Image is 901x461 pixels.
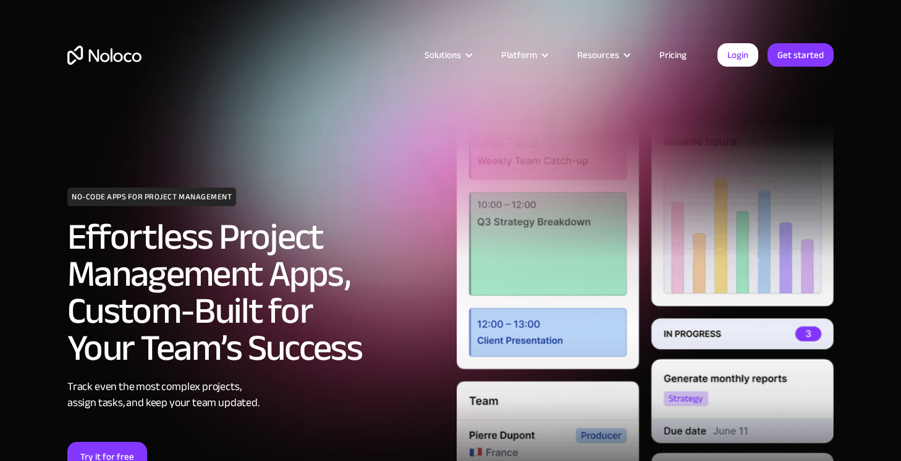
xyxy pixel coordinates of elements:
[67,188,236,206] h1: NO-CODE APPS FOR PROJECT MANAGEMENT
[644,47,702,63] a: Pricing
[409,47,486,63] div: Solutions
[577,47,619,63] div: Resources
[425,47,461,63] div: Solutions
[67,218,444,367] h2: Effortless Project Management Apps, Custom-Built for Your Team’s Success
[486,47,562,63] div: Platform
[768,43,834,67] a: Get started
[67,379,444,411] div: Track even the most complex projects, assign tasks, and keep your team updated.
[67,46,142,65] a: home
[717,43,758,67] a: Login
[501,47,537,63] div: Platform
[562,47,644,63] div: Resources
